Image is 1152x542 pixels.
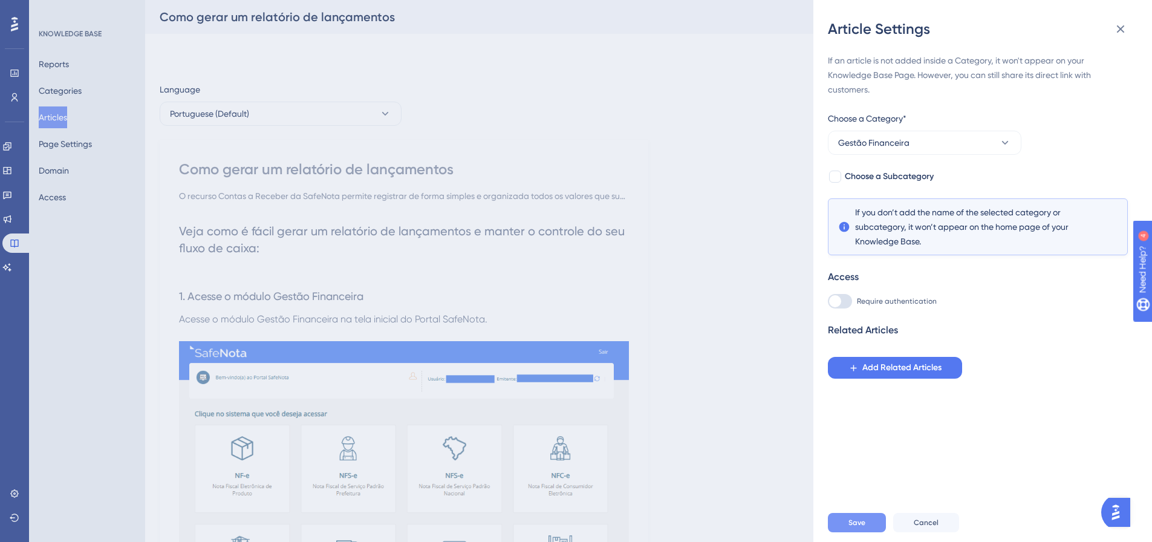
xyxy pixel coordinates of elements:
[828,53,1128,97] div: If an article is not added inside a Category, it won't appear on your Knowledge Base Page. Howeve...
[828,357,962,379] button: Add Related Articles
[855,205,1101,249] span: If you don’t add the name of the selected category or subcategory, it won’t appear on the home pa...
[914,518,939,527] span: Cancel
[28,3,76,18] span: Need Help?
[893,513,959,532] button: Cancel
[857,296,937,306] span: Require authentication
[828,513,886,532] button: Save
[838,135,910,150] span: Gestão Financeira
[828,111,906,126] span: Choose a Category*
[1101,494,1137,531] iframe: UserGuiding AI Assistant Launcher
[84,6,88,16] div: 4
[828,131,1021,155] button: Gestão Financeira
[828,19,1137,39] div: Article Settings
[828,270,859,284] div: Access
[862,361,942,375] span: Add Related Articles
[845,169,934,184] span: Choose a Subcategory
[848,518,865,527] span: Save
[828,323,898,338] div: Related Articles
